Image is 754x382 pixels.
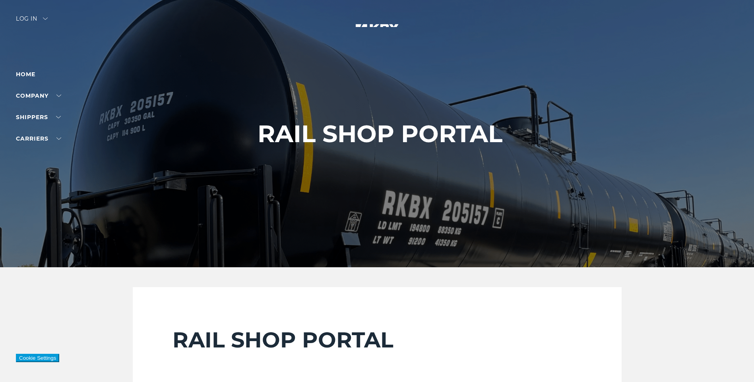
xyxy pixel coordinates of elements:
[16,135,61,142] a: Carriers
[258,120,502,147] h1: RAIL SHOP PORTAL
[16,114,61,121] a: SHIPPERS
[16,16,48,27] div: Log in
[16,156,60,164] a: Technology
[16,92,61,99] a: Company
[16,354,59,362] button: Cookie Settings
[347,16,407,51] img: kbx logo
[43,17,48,20] img: arrow
[173,327,582,353] h2: RAIL SHOP PORTAL
[16,71,35,78] a: Home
